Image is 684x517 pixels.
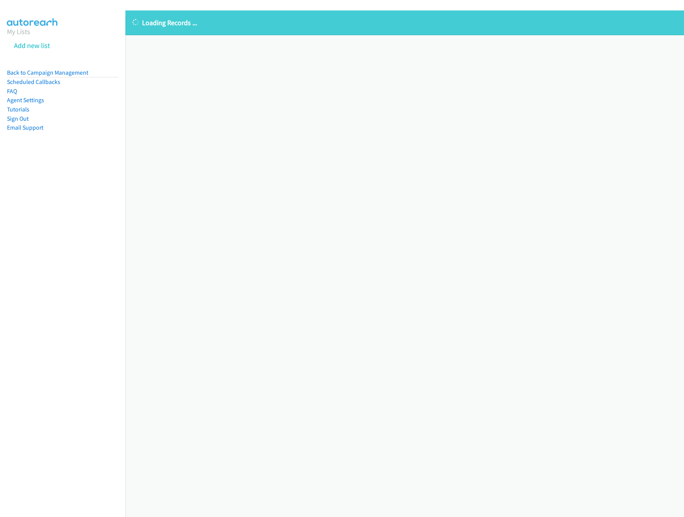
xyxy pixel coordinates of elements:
a: Email Support [7,124,43,131]
a: Tutorials [7,106,29,113]
a: Scheduled Callbacks [7,78,60,86]
a: Back to Campaign Management [7,69,88,76]
a: Sign Out [7,115,29,122]
a: My Lists [7,27,30,36]
a: Add new list [14,41,50,50]
a: FAQ [7,87,17,95]
a: Agent Settings [7,96,44,104]
p: Loading Records ... [132,17,677,28]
